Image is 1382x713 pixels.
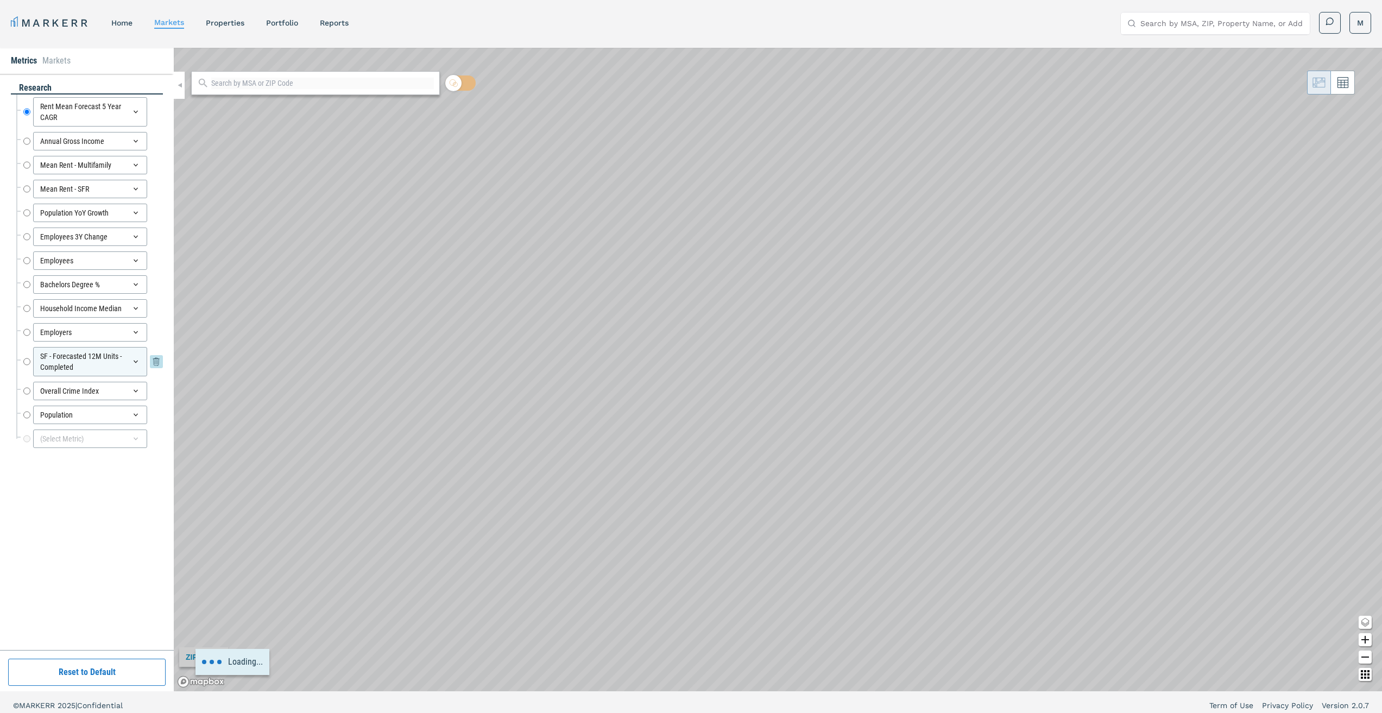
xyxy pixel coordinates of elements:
[33,204,147,222] div: Population YoY Growth
[33,180,147,198] div: Mean Rent - SFR
[111,18,132,27] a: home
[11,15,90,30] a: MARKERR
[177,676,225,688] a: Mapbox logo
[11,82,163,94] div: research
[33,323,147,342] div: Employers
[266,18,298,27] a: Portfolio
[1359,668,1372,681] button: Other options map button
[154,18,184,27] a: markets
[33,430,147,448] div: (Select Metric)
[8,659,166,686] button: Reset to Default
[33,251,147,270] div: Employees
[33,406,147,424] div: Population
[320,18,349,27] a: reports
[33,347,147,376] div: SF - Forecasted 12M Units - Completed
[33,382,147,400] div: Overall Crime Index
[33,156,147,174] div: Mean Rent - Multifamily
[1349,12,1371,34] button: M
[33,97,147,127] div: Rent Mean Forecast 5 Year CAGR
[1359,633,1372,646] button: Zoom in map button
[58,701,77,710] span: 2025 |
[33,299,147,318] div: Household Income Median
[42,54,71,67] li: Markets
[1209,700,1253,711] a: Term of Use
[211,78,434,89] input: Search by MSA or ZIP Code
[1322,700,1369,711] a: Version 2.0.7
[11,54,37,67] li: Metrics
[77,701,123,710] span: Confidential
[1359,651,1372,664] button: Zoom out map button
[1262,700,1313,711] a: Privacy Policy
[206,18,244,27] a: properties
[1140,12,1303,34] input: Search by MSA, ZIP, Property Name, or Address
[33,228,147,246] div: Employees 3Y Change
[33,275,147,294] div: Bachelors Degree %
[13,701,19,710] span: ©
[1359,616,1372,629] button: Change style map button
[1357,17,1364,28] span: M
[33,132,147,150] div: Annual Gross Income
[19,701,58,710] span: MARKERR
[195,649,269,675] div: Loading...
